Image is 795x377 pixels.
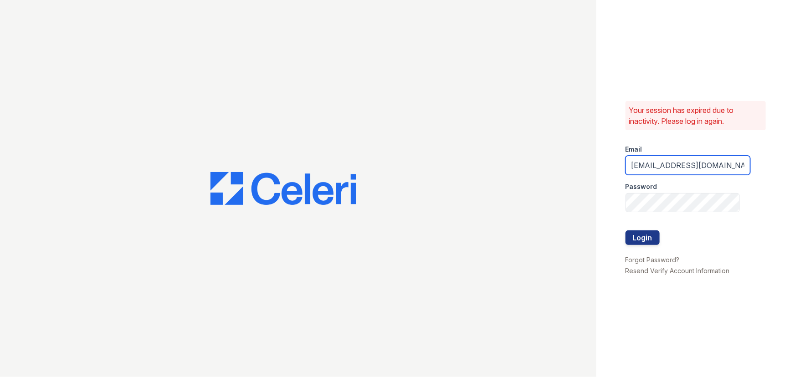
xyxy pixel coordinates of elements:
[626,182,657,191] label: Password
[626,267,730,275] a: Resend Verify Account Information
[626,145,642,154] label: Email
[629,105,762,127] p: Your session has expired due to inactivity. Please log in again.
[210,172,356,205] img: CE_Logo_Blue-a8612792a0a2168367f1c8372b55b34899dd931a85d93a1a3d3e32e68fde9ad4.png
[626,256,680,264] a: Forgot Password?
[626,230,660,245] button: Login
